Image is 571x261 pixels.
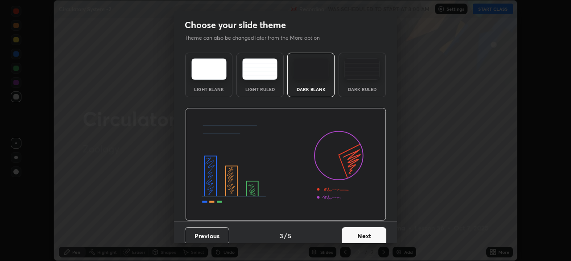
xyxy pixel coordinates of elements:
div: Light Blank [191,87,227,91]
button: Previous [185,227,229,245]
h4: 5 [288,231,291,240]
div: Dark Ruled [344,87,380,91]
button: Next [342,227,386,245]
h4: 3 [280,231,283,240]
img: darkRuledTheme.de295e13.svg [344,58,380,80]
img: lightRuledTheme.5fabf969.svg [242,58,277,80]
div: Light Ruled [242,87,278,91]
img: darkThemeBanner.d06ce4a2.svg [185,108,386,221]
img: darkTheme.f0cc69e5.svg [294,58,329,80]
img: lightTheme.e5ed3b09.svg [191,58,227,80]
h4: / [284,231,287,240]
p: Theme can also be changed later from the More option [185,34,329,42]
h2: Choose your slide theme [185,19,286,31]
div: Dark Blank [293,87,329,91]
